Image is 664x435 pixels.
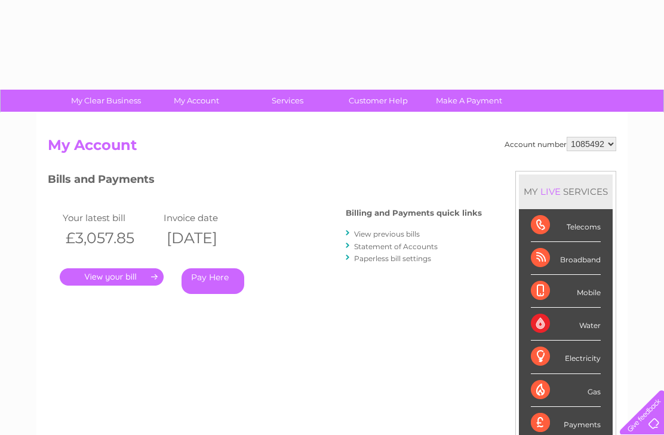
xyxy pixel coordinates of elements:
div: Broadband [531,242,601,275]
div: Account number [505,137,616,151]
a: Pay Here [182,268,244,294]
div: MY SERVICES [519,174,613,209]
th: [DATE] [161,226,262,250]
a: Make A Payment [420,90,518,112]
a: Statement of Accounts [354,242,438,251]
h4: Billing and Payments quick links [346,209,482,217]
div: Gas [531,374,601,407]
a: View previous bills [354,229,420,238]
td: Invoice date [161,210,262,226]
td: Your latest bill [60,210,161,226]
h3: Bills and Payments [48,171,482,192]
a: My Account [147,90,246,112]
a: Customer Help [329,90,428,112]
div: LIVE [538,186,563,197]
a: My Clear Business [57,90,155,112]
div: Water [531,308,601,341]
div: Telecoms [531,209,601,242]
a: . [60,268,164,286]
div: Mobile [531,275,601,308]
h2: My Account [48,137,616,160]
a: Services [238,90,337,112]
a: Paperless bill settings [354,254,431,263]
th: £3,057.85 [60,226,161,250]
div: Electricity [531,341,601,373]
